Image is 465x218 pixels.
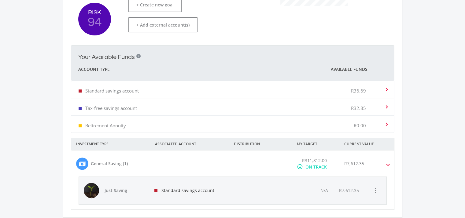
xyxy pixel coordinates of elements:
[71,45,394,81] mat-expansion-panel-header: Your Available Funds i Account Type Available Funds
[339,187,359,194] div: R7,612.35
[339,138,402,150] div: CURRENT VALUE
[302,158,327,163] span: R311,812.00
[71,98,394,115] mat-expansion-panel-header: Tax-free savings account R32.85
[105,187,147,194] span: Just Saving
[85,88,139,94] p: Standard savings account
[370,184,382,197] button: more_vert
[297,164,303,170] i: mood
[71,116,394,133] mat-expansion-panel-header: Retirement Annuity R0.00
[78,66,110,73] span: Account Type
[136,54,141,58] div: i
[78,53,135,61] h2: Your Available Funds
[331,66,367,72] span: Available Funds
[85,105,137,111] p: Tax-free savings account
[372,187,379,194] i: more_vert
[85,122,126,129] p: Retirement Annuity
[78,3,111,35] button: RISK 94
[351,105,366,111] p: R32.85
[78,9,111,16] span: RISK
[344,160,364,167] div: R7,612.35
[71,151,394,176] mat-expansion-panel-header: General Saving (1) R311,812.00 mood ON TRACK R7,612.35
[320,187,328,193] span: N/A
[71,176,394,209] div: General Saving (1) R311,812.00 mood ON TRACK R7,612.35
[229,138,292,150] div: DISTRIBUTION
[71,138,150,150] div: INVESTMENT TYPE
[71,81,394,133] div: Your Available Funds i Account Type Available Funds
[150,138,229,150] div: ASSOCIATED ACCOUNT
[149,177,230,204] div: Standard savings account
[351,88,366,94] p: R36.69
[354,122,366,129] p: R0.00
[305,164,327,170] div: ON TRACK
[292,138,339,150] div: MY TARGET
[91,160,128,167] div: General Saving (1)
[78,16,111,29] span: 94
[71,81,394,98] mat-expansion-panel-header: Standard savings account R36.69
[128,17,197,32] button: + Add external account(s)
